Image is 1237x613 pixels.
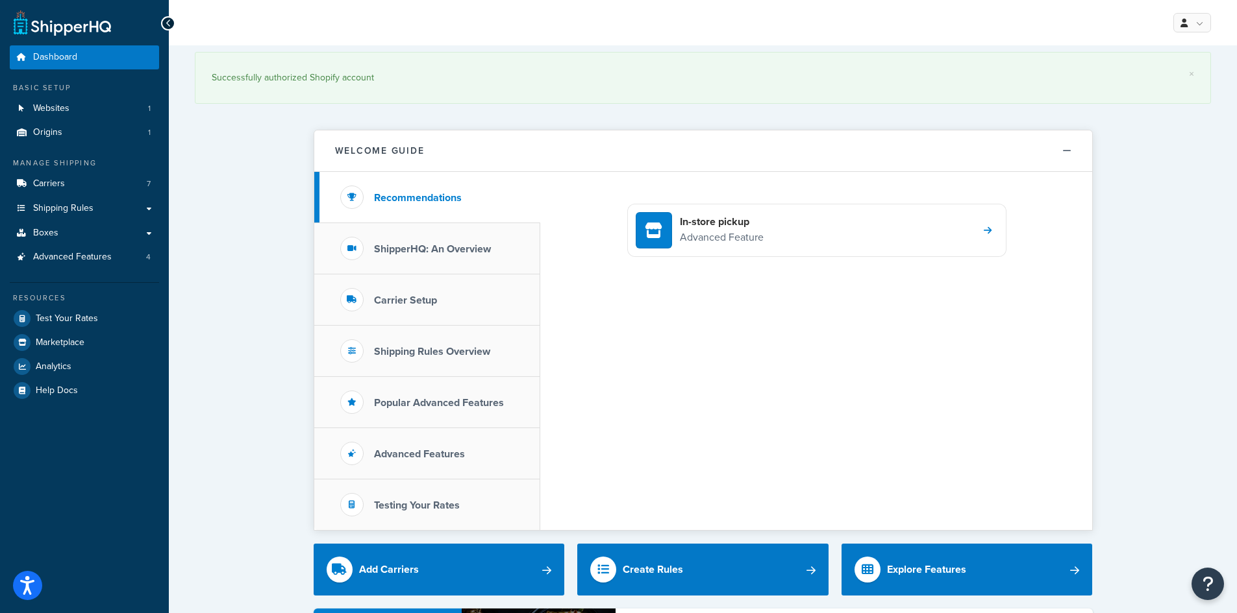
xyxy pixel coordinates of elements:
[680,215,764,229] h4: In-store pickup
[374,499,460,511] h3: Testing Your Rates
[623,560,683,579] div: Create Rules
[10,158,159,169] div: Manage Shipping
[680,229,764,246] p: Advanced Feature
[10,245,159,269] li: Advanced Features
[10,97,159,121] a: Websites1
[374,243,491,255] h3: ShipperHQ: An Overview
[36,385,78,396] span: Help Docs
[10,221,159,245] a: Boxes
[33,228,58,239] span: Boxes
[10,293,159,304] div: Resources
[374,294,437,306] h3: Carrier Setup
[1189,69,1194,79] a: ×
[314,544,565,595] a: Add Carriers
[33,203,94,214] span: Shipping Rules
[1192,568,1224,600] button: Open Resource Center
[212,69,1194,87] div: Successfully authorized Shopify account
[148,103,151,114] span: 1
[36,361,71,372] span: Analytics
[36,313,98,324] span: Test Your Rates
[33,178,65,189] span: Carriers
[10,82,159,93] div: Basic Setup
[374,192,462,204] h3: Recommendations
[33,127,62,138] span: Origins
[147,178,151,189] span: 7
[10,307,159,330] a: Test Your Rates
[10,379,159,402] a: Help Docs
[10,97,159,121] li: Websites
[577,544,829,595] a: Create Rules
[10,121,159,145] li: Origins
[146,252,151,263] span: 4
[842,544,1093,595] a: Explore Features
[314,130,1092,172] button: Welcome Guide
[374,346,490,357] h3: Shipping Rules Overview
[10,172,159,196] a: Carriers7
[10,121,159,145] a: Origins1
[10,331,159,354] a: Marketplace
[36,337,84,348] span: Marketplace
[887,560,966,579] div: Explore Features
[33,52,77,63] span: Dashboard
[374,448,465,460] h3: Advanced Features
[33,103,69,114] span: Websites
[10,45,159,69] a: Dashboard
[33,252,112,263] span: Advanced Features
[10,245,159,269] a: Advanced Features4
[10,172,159,196] li: Carriers
[10,355,159,378] a: Analytics
[148,127,151,138] span: 1
[374,397,504,409] h3: Popular Advanced Features
[10,197,159,221] a: Shipping Rules
[335,146,425,156] h2: Welcome Guide
[359,560,419,579] div: Add Carriers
